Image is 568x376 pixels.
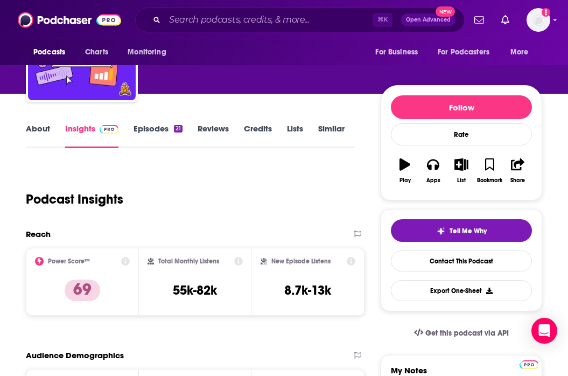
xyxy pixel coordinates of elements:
[520,359,538,369] a: Pro website
[65,123,118,148] a: InsightsPodchaser Pro
[406,17,451,23] span: Open Advanced
[33,45,65,60] span: Podcasts
[527,8,550,32] span: Logged in as cmand-c
[477,177,502,184] div: Bookmark
[198,123,229,148] a: Reviews
[48,257,90,265] h2: Power Score™
[504,151,532,190] button: Share
[510,45,529,60] span: More
[318,123,345,148] a: Similar
[165,11,373,29] input: Search podcasts, credits, & more...
[438,45,489,60] span: For Podcasters
[26,350,124,360] h2: Audience Demographics
[470,11,488,29] a: Show notifications dropdown
[431,42,505,62] button: open menu
[135,8,465,32] div: Search podcasts, credits, & more...
[271,257,331,265] h2: New Episode Listens
[26,42,79,62] button: open menu
[475,151,503,190] button: Bookmark
[173,282,217,298] h3: 55k-82k
[419,151,447,190] button: Apps
[368,42,431,62] button: open menu
[100,125,118,134] img: Podchaser Pro
[426,177,440,184] div: Apps
[399,177,411,184] div: Play
[120,42,180,62] button: open menu
[18,10,121,30] img: Podchaser - Follow, Share and Rate Podcasts
[503,42,542,62] button: open menu
[527,8,550,32] button: Show profile menu
[447,151,475,190] button: List
[510,177,525,184] div: Share
[401,13,455,26] button: Open AdvancedNew
[26,229,51,239] h2: Reach
[497,11,514,29] a: Show notifications dropdown
[391,151,419,190] button: Play
[128,45,166,60] span: Monitoring
[244,123,272,148] a: Credits
[26,123,50,148] a: About
[287,123,303,148] a: Lists
[158,257,219,265] h2: Total Monthly Listens
[373,13,392,27] span: ⌘ K
[391,95,532,119] button: Follow
[65,280,100,301] p: 69
[437,227,445,235] img: tell me why sparkle
[26,191,123,207] h1: Podcast Insights
[391,280,532,301] button: Export One-Sheet
[284,282,331,298] h3: 8.7k-13k
[391,123,532,145] div: Rate
[391,250,532,271] a: Contact This Podcast
[134,123,183,148] a: Episodes21
[425,329,509,338] span: Get this podcast via API
[527,8,550,32] img: User Profile
[436,6,455,17] span: New
[520,360,538,369] img: Podchaser Pro
[405,320,517,346] a: Get this podcast via API
[457,177,466,184] div: List
[78,42,115,62] a: Charts
[391,219,532,242] button: tell me why sparkleTell Me Why
[531,318,557,344] div: Open Intercom Messenger
[542,8,550,17] svg: Add a profile image
[174,125,183,133] div: 21
[450,227,487,235] span: Tell Me Why
[375,45,418,60] span: For Business
[85,45,108,60] span: Charts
